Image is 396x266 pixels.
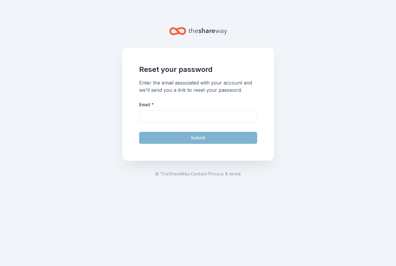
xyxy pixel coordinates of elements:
[169,24,227,38] a: Home
[155,171,189,176] span: © TheShareWay
[191,170,207,178] a: Contact
[208,170,241,178] a: Privacy & terms
[139,102,154,108] label: Email
[155,170,241,178] span: · ·
[139,65,257,74] h1: Reset your password
[139,79,257,94] div: Enter the email associated with your account and we'll send you a link to reset your password.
